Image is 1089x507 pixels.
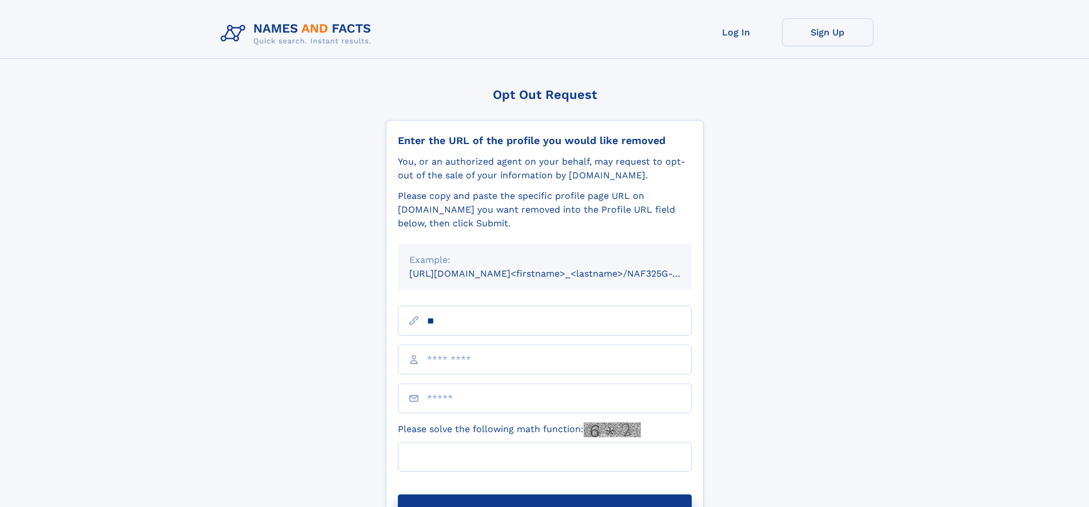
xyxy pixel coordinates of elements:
[409,253,680,267] div: Example:
[398,422,641,437] label: Please solve the following math function:
[216,18,381,49] img: Logo Names and Facts
[398,189,692,230] div: Please copy and paste the specific profile page URL on [DOMAIN_NAME] you want removed into the Pr...
[409,268,713,279] small: [URL][DOMAIN_NAME]<firstname>_<lastname>/NAF325G-xxxxxxxx
[782,18,873,46] a: Sign Up
[398,155,692,182] div: You, or an authorized agent on your behalf, may request to opt-out of the sale of your informatio...
[386,87,704,102] div: Opt Out Request
[691,18,782,46] a: Log In
[398,134,692,147] div: Enter the URL of the profile you would like removed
